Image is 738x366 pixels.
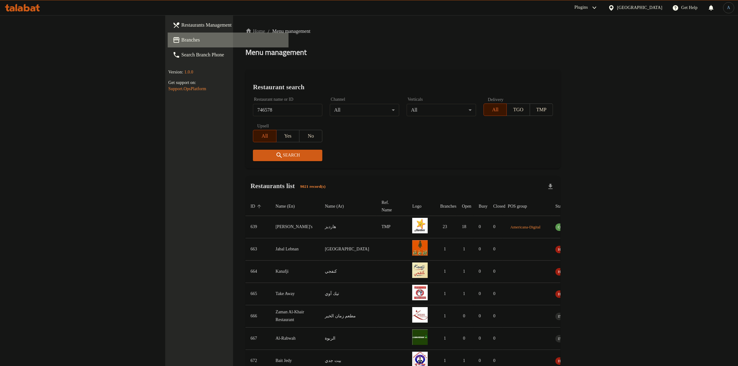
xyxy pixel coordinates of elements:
[245,28,560,35] nav: breadcrumb
[168,70,183,74] span: Version:
[256,132,274,141] span: All
[508,223,543,231] span: Americana-Digital
[457,283,474,305] td: 1
[533,105,550,114] span: TMP
[168,80,196,85] span: Get support on:
[271,260,320,283] td: Kanafji
[727,4,730,11] span: A
[412,285,428,300] img: Take Away
[484,104,507,116] button: All
[530,104,553,116] button: TMP
[555,313,579,320] span: INACTIVE
[488,260,503,283] td: 0
[488,305,503,327] td: 0
[412,262,428,278] img: Kanafji
[271,283,320,305] td: Take Away
[488,197,503,216] th: Closed
[412,218,428,233] img: Hardee's
[272,28,310,35] span: Menu management
[488,216,503,238] td: 0
[457,305,474,327] td: 0
[181,36,284,44] span: Branches
[543,179,558,194] div: Export file
[435,197,457,216] th: Branches
[320,260,377,283] td: كنفجي
[555,335,579,342] div: INACTIVE
[435,216,457,238] td: 23
[168,86,206,91] a: Support.OpsPlatform
[457,216,474,238] td: 18
[276,130,299,142] button: Yes
[457,238,474,260] td: 1
[253,130,276,142] button: All
[253,82,553,92] h2: Restaurant search
[488,327,503,350] td: 0
[555,268,576,275] span: HIDDEN
[509,105,527,114] span: TGO
[320,283,377,305] td: تيك آوي
[297,182,329,192] div: Total records count
[257,124,269,128] label: Upsell
[168,18,289,33] a: Restaurants Management
[184,70,193,74] span: 1.0.0
[488,97,503,102] label: Delivery
[302,132,320,141] span: No
[320,238,377,260] td: [GEOGRAPHIC_DATA]
[320,216,377,238] td: هارديز
[435,260,457,283] td: 1
[555,290,576,298] span: HIDDEN
[457,197,474,216] th: Open
[555,335,579,342] span: INACTIVE
[250,203,263,210] span: ID
[555,357,576,364] span: HIDDEN
[486,105,504,114] span: All
[488,283,503,305] td: 0
[181,21,284,29] span: Restaurants Management
[435,283,457,305] td: 1
[474,283,488,305] td: 0
[276,203,303,210] span: Name (En)
[457,260,474,283] td: 1
[258,152,317,159] span: Search
[474,216,488,238] td: 0
[382,199,400,214] span: Ref. Name
[412,329,428,345] img: Al-Rabwah
[271,305,320,327] td: Zaman Al-Khair Restaurant
[617,4,662,11] div: [GEOGRAPHIC_DATA]
[506,104,530,116] button: TGO
[181,51,284,59] span: Search Branch Phone
[320,327,377,350] td: الربوة
[168,47,289,62] a: Search Branch Phone
[325,203,352,210] span: Name (Ar)
[508,203,535,210] span: POS group
[377,216,407,238] td: TMP
[253,104,322,116] input: Search for restaurant name or ID..
[555,268,576,276] div: HIDDEN
[474,238,488,260] td: 0
[330,104,399,116] div: All
[253,150,322,161] button: Search
[474,260,488,283] td: 0
[250,181,329,192] h2: Restaurants list
[457,327,474,350] td: 0
[271,238,320,260] td: Jabal Lebnan
[474,305,488,327] td: 0
[271,327,320,350] td: Al-Rabwah
[574,4,588,11] div: Plugins
[407,104,476,116] div: All
[412,240,428,256] img: Jabal Lebnan
[407,197,435,216] th: Logo
[488,238,503,260] td: 0
[279,132,297,141] span: Yes
[271,216,320,238] td: [PERSON_NAME]'s
[555,246,576,253] span: HIDDEN
[412,307,428,323] img: Zaman Al-Khair Restaurant
[297,184,329,190] span: 9021 record(s)
[555,223,571,231] div: OPEN
[320,305,377,327] td: مطعم زمان الخير
[299,130,322,142] button: No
